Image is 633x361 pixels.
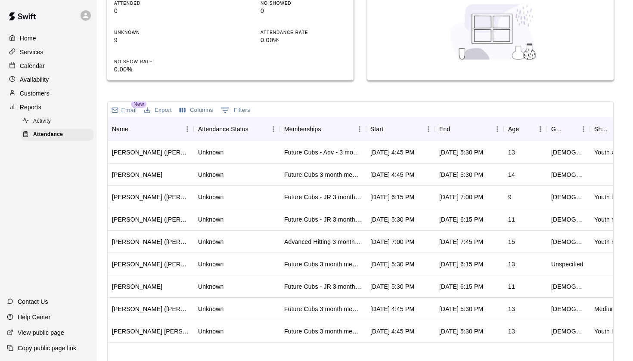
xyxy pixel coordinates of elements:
[551,117,565,141] div: Gender
[198,215,223,224] div: Unknown
[284,327,362,336] div: Future Cubs 3 month membership - Ages 13+, Future Cubs - Adv - 3 month membership
[20,75,49,84] p: Availability
[594,305,616,313] div: Medium
[261,6,347,15] p: 0
[508,148,515,157] div: 13
[7,46,90,59] div: Services
[594,148,629,157] div: Youth x-large
[112,282,162,291] div: William Hopkins
[284,117,321,141] div: Memberships
[177,104,215,117] button: Select columns
[128,123,140,135] button: Sort
[194,117,280,141] div: Attendance Status
[551,238,586,246] div: Male
[108,117,194,141] div: Name
[198,238,223,246] div: Unknown
[284,193,362,201] div: Future Cubs - JR 3 month Membership , Future Cubs - Youth ages 9-12 3 month membership
[491,123,504,136] button: Menu
[198,282,223,291] div: Unknown
[370,327,414,336] div: Sep 15, 2025 at 4:45 PM
[435,117,504,141] div: End
[7,101,90,114] a: Reports
[370,260,414,268] div: Sep 15, 2025 at 5:30 PM
[198,305,223,313] div: Unknown
[18,344,76,352] p: Copy public page link
[608,123,620,135] button: Sort
[370,238,414,246] div: Sep 15, 2025 at 7:00 PM
[112,260,189,268] div: Braden Oatley (Scott Oatley)
[439,282,483,291] div: Sep 15, 2025 at 6:15 PM
[261,29,347,36] p: ATTENDANCE RATE
[20,62,45,70] p: Calendar
[121,106,137,114] p: Email
[508,170,515,179] div: 14
[112,193,189,201] div: Aaron Segarra (Victor Segarra)
[594,238,629,246] div: Youth medium
[284,148,362,157] div: Future Cubs - Adv - 3 month membership , Future Cubs 3 month membership - Ages 13+
[508,305,515,313] div: 13
[551,193,586,201] div: Male
[577,123,590,136] button: Menu
[590,117,633,141] div: Shirt Size
[565,123,577,135] button: Sort
[370,170,414,179] div: Sep 15, 2025 at 4:45 PM
[370,215,414,224] div: Sep 15, 2025 at 5:30 PM
[551,260,583,268] div: Unspecified
[261,36,347,45] p: 0.00%
[7,59,90,72] div: Calendar
[109,104,139,116] button: Email
[131,100,146,108] span: New
[284,305,362,313] div: Future Cubs 3 month membership - Ages 13+, Future Cubs - Adv - 3 month membership
[33,117,51,126] span: Activity
[20,48,43,56] p: Services
[114,65,200,74] p: 0.00%
[370,282,414,291] div: Sep 15, 2025 at 5:30 PM
[439,327,483,336] div: Sep 15, 2025 at 5:30 PM
[7,32,90,45] a: Home
[112,215,189,224] div: Christopher Young (Christina Young)
[284,238,362,246] div: Advanced Hitting 3 month , Future Cubs 3 month membership - Ages 13+
[280,117,366,141] div: Memberships
[114,36,200,45] p: 9
[114,29,200,36] p: UNKNOWN
[594,193,625,201] div: Youth large
[198,117,248,141] div: Attendance Status
[112,327,189,336] div: Jackson Cerulli (Jackson cerulli)
[551,170,586,179] div: Male
[7,87,90,100] a: Customers
[21,129,93,141] div: Attendance
[534,123,547,136] button: Menu
[198,148,223,157] div: Unknown
[551,215,586,224] div: Male
[439,215,483,224] div: Sep 15, 2025 at 6:15 PM
[20,34,36,43] p: Home
[439,193,483,201] div: Sep 15, 2025 at 7:00 PM
[284,215,362,224] div: Future Cubs - JR 3 month Membership , Future Cubs - Youth ages 9-12 3 month membership
[370,305,414,313] div: Sep 15, 2025 at 4:45 PM
[18,313,50,321] p: Help Center
[21,114,97,128] a: Activity
[20,89,50,98] p: Customers
[439,148,483,157] div: Sep 15, 2025 at 5:30 PM
[7,73,90,86] a: Availability
[284,260,362,268] div: Future Cubs 3 month membership - Ages 13+, Future Cubs - Adv - 3 month membership
[508,193,512,201] div: 9
[33,130,63,139] span: Attendance
[439,170,483,179] div: Sep 15, 2025 at 5:30 PM
[508,282,515,291] div: 11
[181,123,194,136] button: Menu
[20,103,41,111] p: Reports
[508,327,515,336] div: 13
[504,117,547,141] div: Age
[366,117,435,141] div: Start
[370,148,414,157] div: Sep 15, 2025 at 4:45 PM
[112,305,189,313] div: Mikey Rose (Mike Rose)
[508,260,515,268] div: 13
[142,104,174,117] button: Export
[383,123,395,135] button: Sort
[18,328,64,337] p: View public page
[248,123,261,135] button: Sort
